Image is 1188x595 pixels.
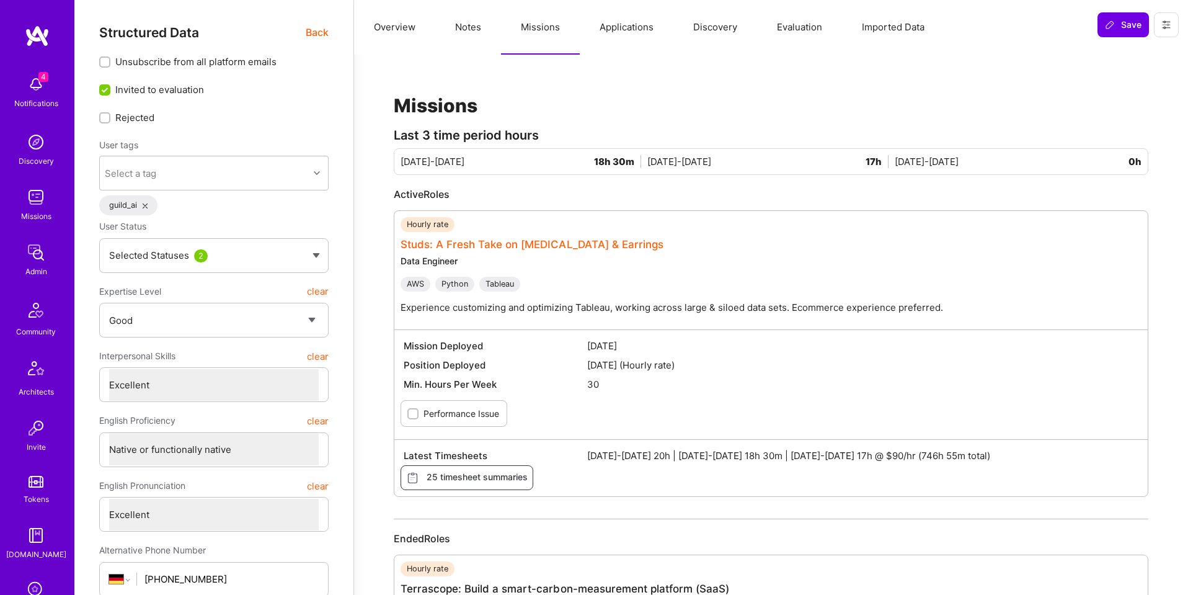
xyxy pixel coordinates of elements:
div: Missions [21,210,51,223]
div: AWS [401,277,430,292]
button: clear [307,409,329,432]
span: Latest Timesheets [404,449,587,462]
div: Architects [19,385,54,398]
span: 0h [1128,155,1141,168]
img: teamwork [24,185,48,210]
div: Notifications [14,97,58,110]
label: User tags [99,139,138,151]
label: Performance Issue [423,407,499,420]
img: bell [24,72,48,97]
span: Back [306,25,329,40]
span: 18h 30m [594,155,641,168]
span: Position Deployed [404,359,587,372]
span: 17h [866,155,889,168]
div: [DATE]-[DATE] [401,155,647,168]
div: Discovery [19,154,54,168]
input: +1 (000) 000-0000 [144,563,319,595]
span: Interpersonal Skills [99,345,175,367]
button: clear [307,280,329,303]
button: Save [1097,12,1149,37]
img: caret [313,253,320,258]
button: clear [307,475,329,497]
div: Admin [25,265,47,278]
div: Data Engineer [401,255,943,267]
span: [DATE] (Hourly rate) [587,359,1138,372]
div: [DATE]-[DATE] [895,155,1141,168]
span: Structured Data [99,25,199,40]
div: Ended Roles [394,532,1148,545]
span: 30 [587,378,1138,391]
i: icon Close [143,204,148,208]
span: Save [1105,19,1141,31]
div: 2 [194,249,208,262]
span: Expertise Level [99,280,161,303]
button: 25 timesheet summaries [401,465,533,490]
img: Invite [24,416,48,441]
div: [DOMAIN_NAME] [6,548,66,561]
span: Min. Hours Per Week [404,378,587,391]
img: tokens [29,476,43,488]
span: English Proficiency [99,409,175,432]
span: [DATE] [587,339,1138,352]
div: Python [435,277,474,292]
span: Unsubscribe from all platform emails [115,55,277,68]
i: icon Timesheets [406,472,419,485]
a: Terrascope: Build a smart-carbon-measurement platform (SaaS) [401,583,729,595]
p: Experience customizing and optimizing Tableau, working across large & siloed data sets. Ecommerce... [401,301,943,314]
div: Community [16,325,56,338]
span: Mission Deployed [404,339,587,352]
span: Alternative Phone Number [99,545,206,555]
span: 25 timesheet summaries [406,471,528,485]
i: icon Chevron [314,170,320,176]
img: Community [21,295,51,325]
span: 4 [38,72,48,82]
img: Architects [21,356,51,385]
span: English Pronunciation [99,475,185,497]
img: logo [25,25,50,47]
div: Tokens [24,493,49,506]
div: Invite [27,441,46,454]
span: Invited to evaluation [115,83,204,96]
span: [DATE]-[DATE] 20h | [DATE]-[DATE] 18h 30m | [DATE]-[DATE] 17h @ $90/hr (746h 55m total) [587,449,1138,462]
img: discovery [24,130,48,154]
div: Select a tag [105,167,156,180]
span: User Status [99,221,146,231]
span: Selected Statuses [109,249,189,261]
a: Studs: A Fresh Take on [MEDICAL_DATA] & Earrings [401,238,663,251]
img: admin teamwork [24,240,48,265]
button: clear [307,345,329,367]
span: Rejected [115,111,154,124]
div: guild_ai [99,195,157,215]
div: [DATE]-[DATE] [647,155,894,168]
h1: Missions [394,94,1148,117]
div: Tableau [479,277,520,292]
div: Active Roles [394,187,1148,201]
img: guide book [24,523,48,548]
div: Hourly rate [401,217,454,232]
div: Hourly rate [401,561,454,576]
div: Last 3 time period hours [394,129,1148,142]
